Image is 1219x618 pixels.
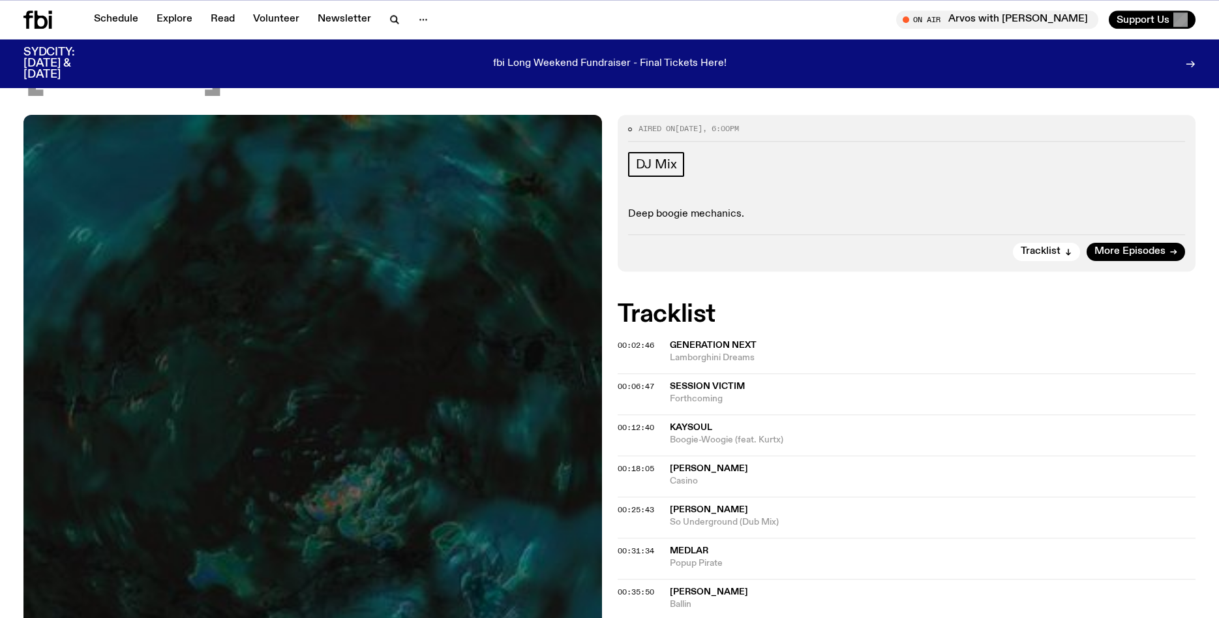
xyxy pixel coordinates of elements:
p: fbi Long Weekend Fundraiser - Final Tickets Here! [493,58,727,70]
h3: SYDCITY: [DATE] & [DATE] [23,47,107,80]
button: 00:18:05 [618,465,654,472]
span: DJ Mix [636,157,677,172]
button: Tracklist [1013,243,1080,261]
a: Read [203,10,243,29]
button: 00:06:47 [618,383,654,390]
button: Support Us [1109,10,1196,29]
a: DJ Mix [628,152,685,177]
button: 00:25:43 [618,506,654,514]
span: Forthcoming [670,393,1196,405]
a: Volunteer [245,10,307,29]
span: KaySoul [670,423,712,432]
span: 00:02:46 [618,340,654,350]
span: Aired on [639,123,675,134]
span: , 6:00pm [702,123,739,134]
span: 00:25:43 [618,504,654,515]
span: Lamborghini Dreams [670,352,1196,364]
span: Boogie-Woogie (feat. Kurtx) [670,434,1196,446]
span: Casino [670,475,1196,487]
a: Newsletter [310,10,379,29]
span: More Episodes [1094,247,1166,256]
span: Session Victim [670,382,745,391]
span: Ballin [670,598,1196,611]
h2: Tracklist [618,303,1196,326]
span: 00:06:47 [618,381,654,392]
span: [PERSON_NAME] [670,464,748,473]
a: More Episodes [1087,243,1185,261]
span: 00:12:40 [618,422,654,433]
span: [PERSON_NAME] [670,587,748,596]
a: Explore [149,10,200,29]
span: Generation Next [670,341,757,350]
span: Support Us [1117,14,1169,25]
button: 00:35:50 [618,589,654,596]
span: So Underground (Dub Mix) [670,516,1196,529]
button: 00:02:46 [618,342,654,349]
span: [DATE] [23,40,223,99]
span: 00:35:50 [618,587,654,597]
span: Tracklist [1021,247,1061,256]
span: 00:31:34 [618,546,654,556]
button: 00:31:34 [618,548,654,555]
span: Popup Pirate [670,557,1196,570]
a: Schedule [86,10,146,29]
span: [DATE] [675,123,702,134]
button: On AirArvos with [PERSON_NAME] [896,10,1098,29]
span: [PERSON_NAME] [670,505,748,514]
p: Deep boogie mechanics. [628,208,1186,221]
span: 00:18:05 [618,463,654,474]
button: 00:12:40 [618,424,654,431]
span: Medlar [670,546,708,555]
